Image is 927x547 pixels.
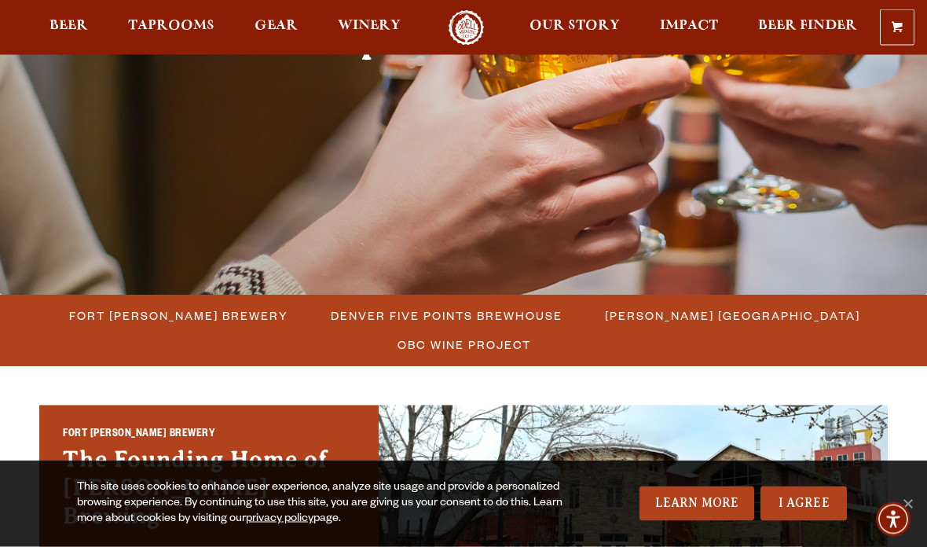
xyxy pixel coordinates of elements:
[660,20,718,32] span: Impact
[244,10,308,46] a: Gear
[321,305,570,328] a: Denver Five Points Brewhouse
[437,10,496,46] a: Odell Home
[529,20,620,32] span: Our Story
[519,10,630,46] a: Our Story
[118,10,225,46] a: Taprooms
[650,10,728,46] a: Impact
[39,10,98,46] a: Beer
[328,10,411,46] a: Winery
[77,480,586,527] div: This site uses cookies to enhance user experience, analyze site usage and provide a personalized ...
[748,10,867,46] a: Beer Finder
[49,20,88,32] span: Beer
[605,305,860,328] span: [PERSON_NAME] [GEOGRAPHIC_DATA]
[876,502,911,537] div: Accessibility Menu
[338,20,401,32] span: Winery
[760,486,847,521] a: I Agree
[128,20,214,32] span: Taprooms
[246,513,313,526] a: privacy policy
[639,486,755,521] a: Learn More
[255,20,298,32] span: Gear
[63,427,355,445] h2: Fort [PERSON_NAME] Brewery
[398,334,531,357] span: OBC Wine Project
[595,305,868,328] a: [PERSON_NAME] [GEOGRAPHIC_DATA]
[60,305,296,328] a: Fort [PERSON_NAME] Brewery
[758,20,857,32] span: Beer Finder
[388,334,539,357] a: OBC Wine Project
[331,305,562,328] span: Denver Five Points Brewhouse
[63,445,355,538] h3: The Founding Home of [PERSON_NAME] Brewing
[44,21,534,61] h2: Come Visit Our Taprooms!
[69,305,288,328] span: Fort [PERSON_NAME] Brewery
